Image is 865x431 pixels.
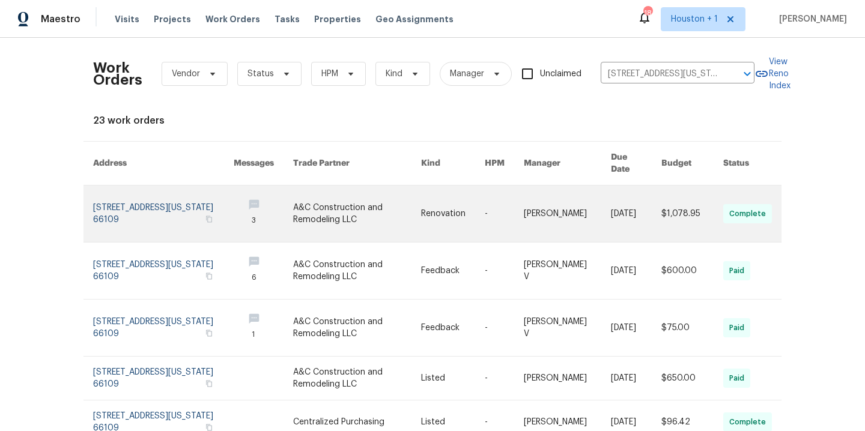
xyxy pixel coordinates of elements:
[643,7,652,19] div: 18
[284,142,412,185] th: Trade Partner
[41,13,80,25] span: Maestro
[284,357,412,400] td: A&C Construction and Remodeling LLC
[284,243,412,300] td: A&C Construction and Remodeling LLC
[514,185,601,243] td: [PERSON_NAME]
[514,300,601,357] td: [PERSON_NAME] V
[204,271,214,282] button: Copy Address
[411,300,475,357] td: Feedback
[115,13,139,25] span: Visits
[224,142,284,185] th: Messages
[514,357,601,400] td: [PERSON_NAME]
[514,243,601,300] td: [PERSON_NAME] V
[247,68,274,80] span: Status
[93,115,772,127] div: 23 work orders
[172,68,200,80] span: Vendor
[321,68,338,80] span: HPM
[601,65,721,83] input: Enter in an address
[83,142,224,185] th: Address
[93,62,142,86] h2: Work Orders
[411,243,475,300] td: Feedback
[314,13,361,25] span: Properties
[475,357,514,400] td: -
[652,142,714,185] th: Budget
[754,56,791,92] a: View Reno Index
[204,328,214,339] button: Copy Address
[774,13,847,25] span: [PERSON_NAME]
[601,142,652,185] th: Due Date
[411,185,475,243] td: Renovation
[205,13,260,25] span: Work Orders
[375,13,454,25] span: Geo Assignments
[475,243,514,300] td: -
[386,68,402,80] span: Kind
[540,68,581,80] span: Unclaimed
[475,185,514,243] td: -
[284,300,412,357] td: A&C Construction and Remodeling LLC
[411,142,475,185] th: Kind
[284,185,412,243] td: A&C Construction and Remodeling LLC
[514,142,601,185] th: Manager
[275,15,300,23] span: Tasks
[714,142,782,185] th: Status
[411,357,475,400] td: Listed
[204,214,214,225] button: Copy Address
[450,68,484,80] span: Manager
[475,142,514,185] th: HPM
[204,378,214,389] button: Copy Address
[154,13,191,25] span: Projects
[739,65,756,82] button: Open
[671,13,718,25] span: Houston + 1
[475,300,514,357] td: -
